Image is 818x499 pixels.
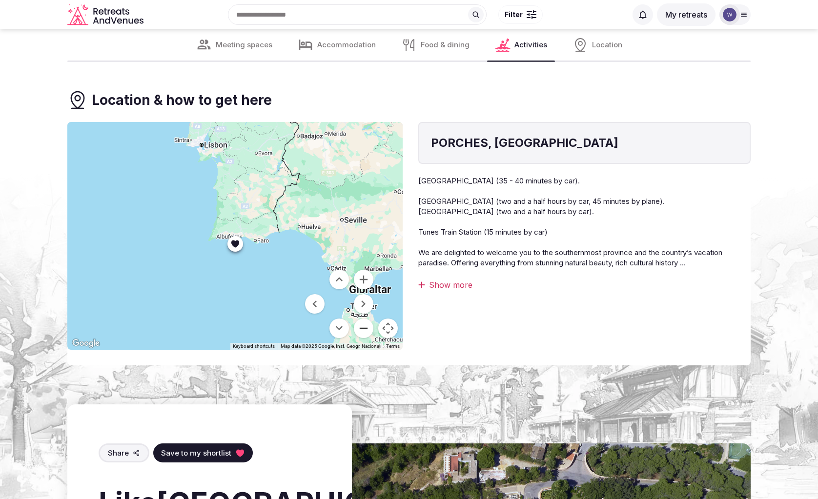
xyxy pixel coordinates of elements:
[70,337,102,350] a: Open this area in Google Maps (opens a new window)
[354,270,373,289] button: Zoom in
[418,279,751,290] div: Show more
[216,40,272,50] span: Meeting spaces
[498,5,543,24] button: Filter
[99,443,149,462] button: Share
[317,40,376,50] span: Accommodation
[305,294,325,314] button: Move left
[592,40,622,50] span: Location
[657,10,716,20] a: My retreats
[329,319,349,338] button: Move down
[657,3,716,26] button: My retreats
[505,10,523,20] span: Filter
[153,443,253,462] button: Save to my shortlist
[70,337,102,350] img: Google
[514,40,547,50] span: Activities
[378,319,398,338] button: Map camera controls
[67,4,145,26] svg: Retreats and Venues company logo
[418,227,548,237] span: Tunes Train Station (15 minutes by car)
[354,319,373,338] button: Zoom out
[329,270,349,289] button: Move up
[418,248,722,267] span: We are delighted to welcome you to the southernmost province and the country’s vacation paradise....
[418,197,665,206] span: [GEOGRAPHIC_DATA] (two and a half hours by car, 45 minutes by plane).
[386,343,400,349] a: Terms (opens in new tab)
[161,448,231,458] span: Save to my shortlist
[108,448,129,458] span: Share
[92,91,272,110] h3: Location & how to get here
[233,343,275,350] button: Keyboard shortcuts
[418,207,594,216] span: [GEOGRAPHIC_DATA] (two and a half hours by car).
[418,176,580,185] span: [GEOGRAPHIC_DATA] (35 - 40 minutes by car).
[67,4,145,26] a: Visit the homepage
[421,40,470,50] span: Food & dining
[431,135,738,151] h4: PORCHES, [GEOGRAPHIC_DATA]
[354,294,373,314] button: Move right
[281,343,380,349] span: Map data ©2025 Google, Inst. Geogr. Nacional
[723,8,736,21] img: workplace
